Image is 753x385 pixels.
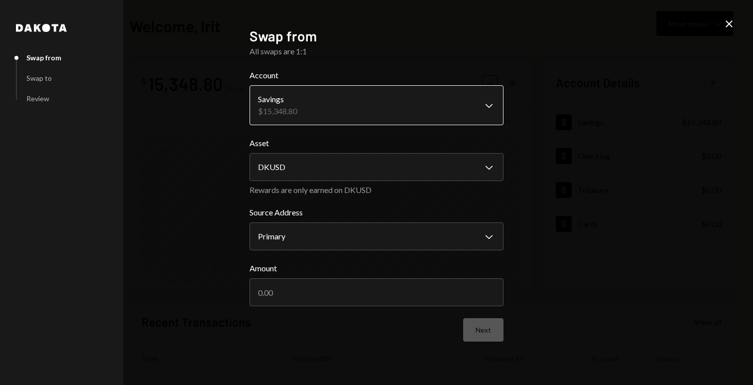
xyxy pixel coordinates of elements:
div: Rewards are only earned on DKUSD [250,185,503,194]
div: Review [26,94,49,103]
input: 0.00 [250,278,503,306]
label: Source Address [250,206,503,218]
label: Amount [250,262,503,274]
button: Source Address [250,222,503,250]
button: Asset [250,153,503,181]
label: Account [250,69,503,81]
div: Swap from [26,53,61,62]
label: Asset [250,137,503,149]
div: Swap to [26,74,52,82]
div: All swaps are 1:1 [250,45,503,57]
h2: Swap from [250,26,503,46]
button: Account [250,85,503,125]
